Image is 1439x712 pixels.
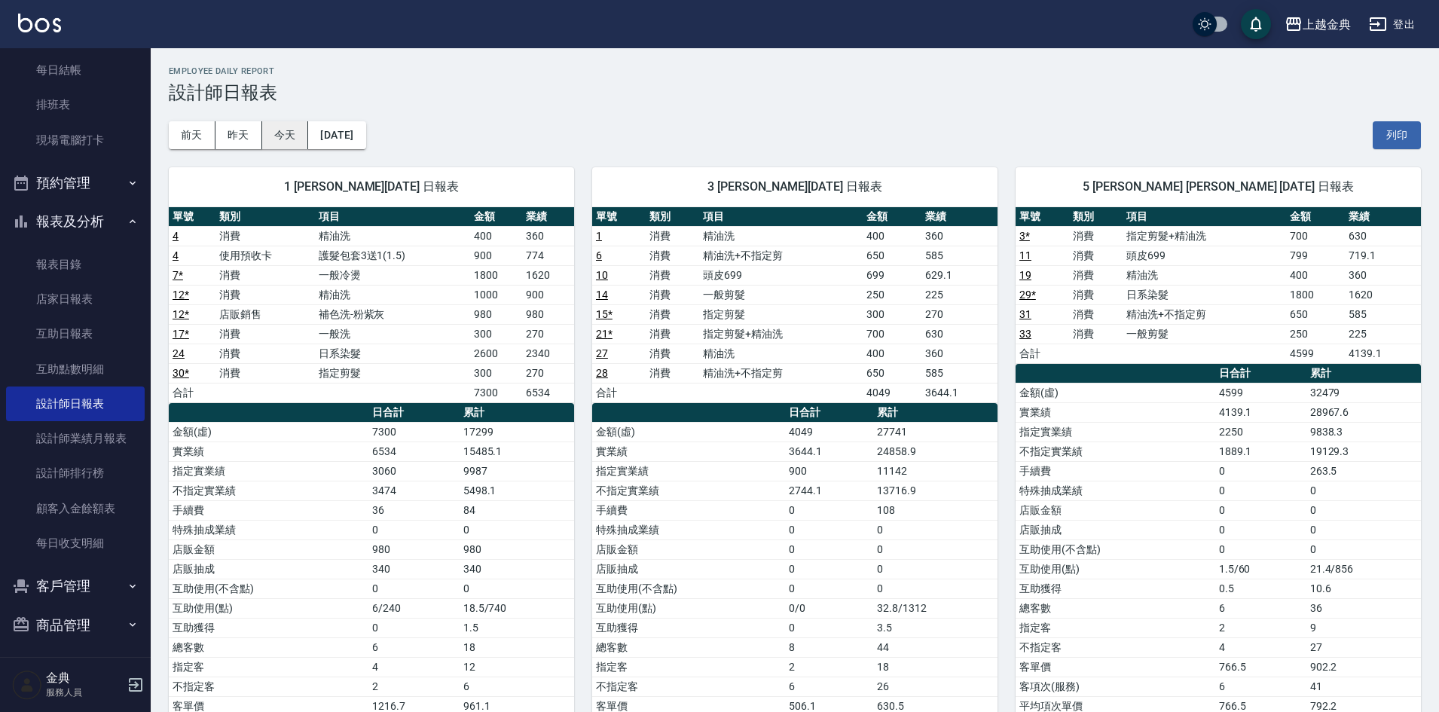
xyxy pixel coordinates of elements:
td: 0 [1215,539,1306,559]
td: 2600 [470,344,522,363]
td: 6534 [368,442,460,461]
button: 預約管理 [6,163,145,203]
a: 排班表 [6,87,145,122]
a: 1 [596,230,602,242]
td: 0 [873,559,998,579]
td: 0 [785,618,873,637]
td: 4049 [863,383,921,402]
td: 消費 [1069,246,1123,265]
td: 實業績 [1016,402,1215,422]
a: 33 [1019,328,1031,340]
td: 0 [873,579,998,598]
td: 互助使用(不含點) [592,579,785,598]
td: 700 [863,324,921,344]
td: 0 [368,520,460,539]
a: 28 [596,367,608,379]
td: 900 [785,461,873,481]
td: 27 [1306,637,1421,657]
th: 業績 [522,207,574,227]
td: 消費 [215,285,314,304]
td: 互助獲得 [169,618,368,637]
td: 0 [785,539,873,559]
td: 585 [921,246,998,265]
td: 19129.3 [1306,442,1421,461]
th: 金額 [863,207,921,227]
a: 設計師日報表 [6,387,145,421]
a: 互助點數明細 [6,352,145,387]
td: 6/240 [368,598,460,618]
td: 1.5/60 [1215,559,1306,579]
td: 總客數 [169,637,368,657]
td: 不指定實業績 [592,481,785,500]
td: 6 [460,677,574,696]
img: Logo [18,14,61,32]
td: 10.6 [1306,579,1421,598]
th: 項目 [1123,207,1286,227]
td: 270 [522,363,574,383]
td: 金額(虛) [1016,383,1215,402]
td: 0 [460,579,574,598]
td: 980 [522,304,574,324]
td: 0 [873,520,998,539]
table: a dense table [592,207,998,403]
td: 18.5/740 [460,598,574,618]
td: 2 [1215,618,1306,637]
td: 629.1 [921,265,998,285]
td: 400 [863,344,921,363]
td: 13716.9 [873,481,998,500]
td: 650 [863,246,921,265]
td: 互助使用(點) [169,598,368,618]
td: 消費 [646,226,699,246]
a: 店家日報表 [6,282,145,316]
td: 84 [460,500,574,520]
td: 1620 [522,265,574,285]
td: 17299 [460,422,574,442]
td: 消費 [646,344,699,363]
td: 4599 [1215,383,1306,402]
td: 一般剪髮 [699,285,863,304]
td: 6 [368,637,460,657]
td: 15485.1 [460,442,574,461]
td: 消費 [215,226,314,246]
a: 14 [596,289,608,301]
td: 11142 [873,461,998,481]
th: 類別 [1069,207,1123,227]
td: 特殊抽成業績 [592,520,785,539]
td: 3644.1 [921,383,998,402]
td: 一般剪髮 [1123,324,1286,344]
td: 0 [460,520,574,539]
td: 6 [785,677,873,696]
span: 1 [PERSON_NAME][DATE] 日報表 [187,179,556,194]
a: 19 [1019,269,1031,281]
td: 不指定客 [592,677,785,696]
td: 360 [921,226,998,246]
td: 消費 [215,344,314,363]
td: 1889.1 [1215,442,1306,461]
td: 消費 [646,363,699,383]
td: 630 [1345,226,1421,246]
td: 精油洗+不指定剪 [699,363,863,383]
a: 顧客入金餘額表 [6,491,145,526]
button: 客戶管理 [6,567,145,606]
td: 頭皮699 [699,265,863,285]
td: 合計 [592,383,646,402]
td: 指定客 [1016,618,1215,637]
td: 250 [863,285,921,304]
td: 2340 [522,344,574,363]
td: 3644.1 [785,442,873,461]
td: 精油洗+不指定剪 [699,246,863,265]
th: 金額 [1286,207,1345,227]
td: 2 [368,677,460,696]
td: 300 [470,363,522,383]
th: 累計 [873,403,998,423]
th: 累計 [1306,364,1421,384]
td: 0 [1215,461,1306,481]
a: 每日結帳 [6,53,145,87]
th: 業績 [921,207,998,227]
td: 799 [1286,246,1345,265]
button: 列印 [1373,121,1421,149]
a: 4 [173,230,179,242]
td: 頭皮699 [1123,246,1286,265]
td: 精油洗 [315,285,471,304]
td: 36 [368,500,460,520]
